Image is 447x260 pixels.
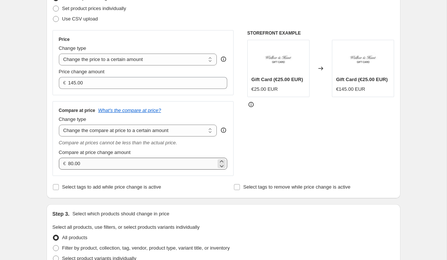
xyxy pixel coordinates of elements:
span: Filter by product, collection, tag, vendor, product type, variant title, or inventory [62,245,230,251]
span: €25.00 EUR [251,86,278,92]
span: € [63,80,66,86]
input: 80.00 [68,77,216,89]
span: All products [62,235,88,240]
div: help [220,55,227,63]
span: Select tags to remove while price change is active [243,184,351,190]
span: Gift Card (€25.00 EUR) [336,77,388,82]
span: Select all products, use filters, or select products variants individually [53,224,200,230]
span: Change type [59,116,86,122]
span: Use CSV upload [62,16,98,22]
div: help [220,126,227,134]
img: GIFT_CARD_80x.jpg [348,44,378,74]
span: Change type [59,45,86,51]
span: € [63,161,66,166]
span: Select tags to add while price change is active [62,184,161,190]
input: 80.00 [68,158,216,170]
button: What's the compare at price? [98,107,161,113]
span: Price change amount [59,69,105,74]
p: Select which products should change in price [72,210,169,218]
span: Set product prices individually [62,6,126,11]
h3: Compare at price [59,107,95,113]
h2: Step 3. [53,210,70,218]
i: Compare at prices cannot be less than the actual price. [59,140,177,145]
span: Compare at price change amount [59,150,131,155]
img: GIFT_CARD_80x.jpg [263,44,293,74]
h3: Price [59,36,70,42]
h6: STOREFRONT EXAMPLE [247,30,394,36]
span: Gift Card (€25.00 EUR) [251,77,303,82]
span: €145.00 EUR [336,86,365,92]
